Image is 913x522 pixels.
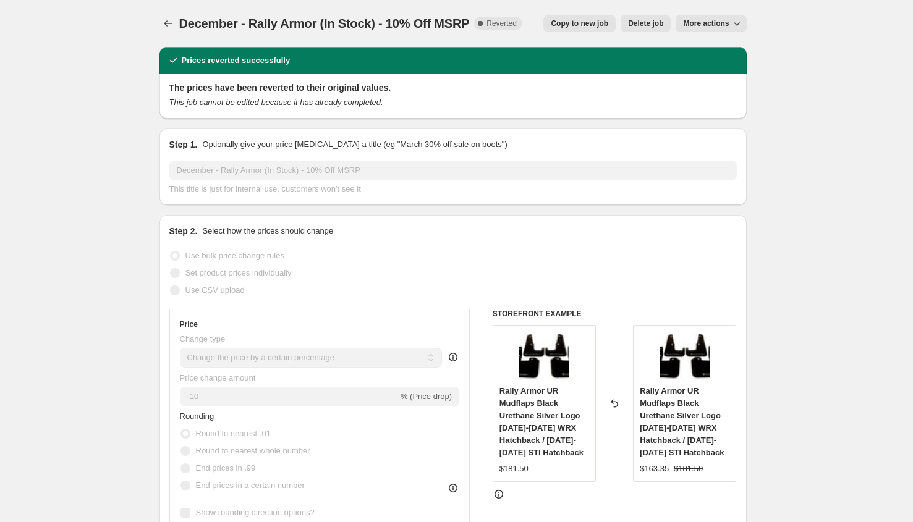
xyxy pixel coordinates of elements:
[551,19,608,28] span: Copy to new job
[180,373,256,382] span: Price change amount
[543,15,616,32] button: Copy to new job
[202,225,333,237] p: Select how the prices should change
[180,411,214,421] span: Rounding
[169,161,737,180] input: 30% off holiday sale
[169,98,383,107] i: This job cannot be edited because it has already completed.
[159,15,177,32] button: Price change jobs
[676,15,746,32] button: More actions
[401,392,452,401] span: % (Price drop)
[169,184,361,193] span: This title is just for internal use, customers won't see it
[196,429,271,438] span: Round to nearest .01
[499,386,584,457] span: Rally Armor UR Mudflaps Black Urethane Silver Logo [DATE]-[DATE] WRX Hatchback / [DATE]-[DATE] ST...
[185,268,292,277] span: Set product prices individually
[196,446,310,455] span: Round to nearest whole number
[202,138,507,151] p: Optionally give your price [MEDICAL_DATA] a title (eg "March 30% off sale on boots")
[660,332,710,381] img: black_silver_2_80x.jpg
[486,19,517,28] span: Reverted
[185,251,284,260] span: Use bulk price change rules
[519,332,569,381] img: black_silver_2_80x.jpg
[196,508,315,517] span: Show rounding direction options?
[640,463,669,475] div: $163.35
[182,54,291,67] h2: Prices reverted successfully
[493,309,737,319] h6: STOREFRONT EXAMPLE
[621,15,671,32] button: Delete job
[196,481,305,490] span: End prices in a certain number
[640,386,724,457] span: Rally Armor UR Mudflaps Black Urethane Silver Logo [DATE]-[DATE] WRX Hatchback / [DATE]-[DATE] ST...
[674,463,703,475] strike: $181.50
[499,463,529,475] div: $181.50
[169,138,198,151] h2: Step 1.
[180,334,226,343] span: Change type
[683,19,729,28] span: More actions
[196,463,256,473] span: End prices in .99
[185,285,245,295] span: Use CSV upload
[169,225,198,237] h2: Step 2.
[169,82,737,94] h2: The prices have been reverted to their original values.
[179,17,470,30] span: December - Rally Armor (In Stock) - 10% Off MSRP
[180,387,398,406] input: -15
[180,319,198,329] h3: Price
[628,19,663,28] span: Delete job
[447,351,459,363] div: help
